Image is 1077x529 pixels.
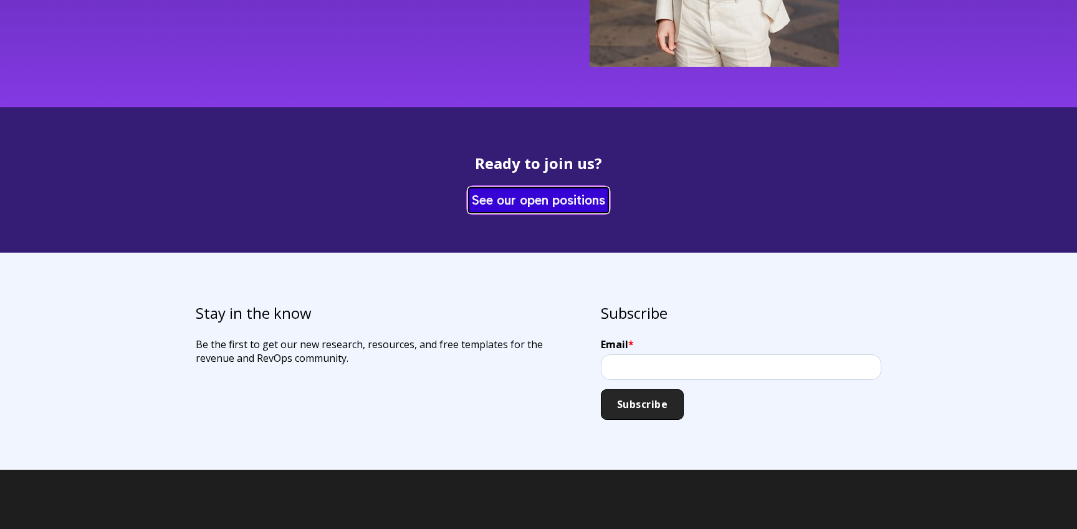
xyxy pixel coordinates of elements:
[196,337,581,365] p: Be the first to get our new research, resources, and free templates for the revenue and RevOps co...
[208,155,869,172] h2: Ready to join us?
[601,303,881,324] h3: Subscribe
[469,188,608,212] a: See our open positions
[601,337,628,351] span: Email
[601,389,684,420] input: Subscribe
[196,303,581,324] h3: Stay in the know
